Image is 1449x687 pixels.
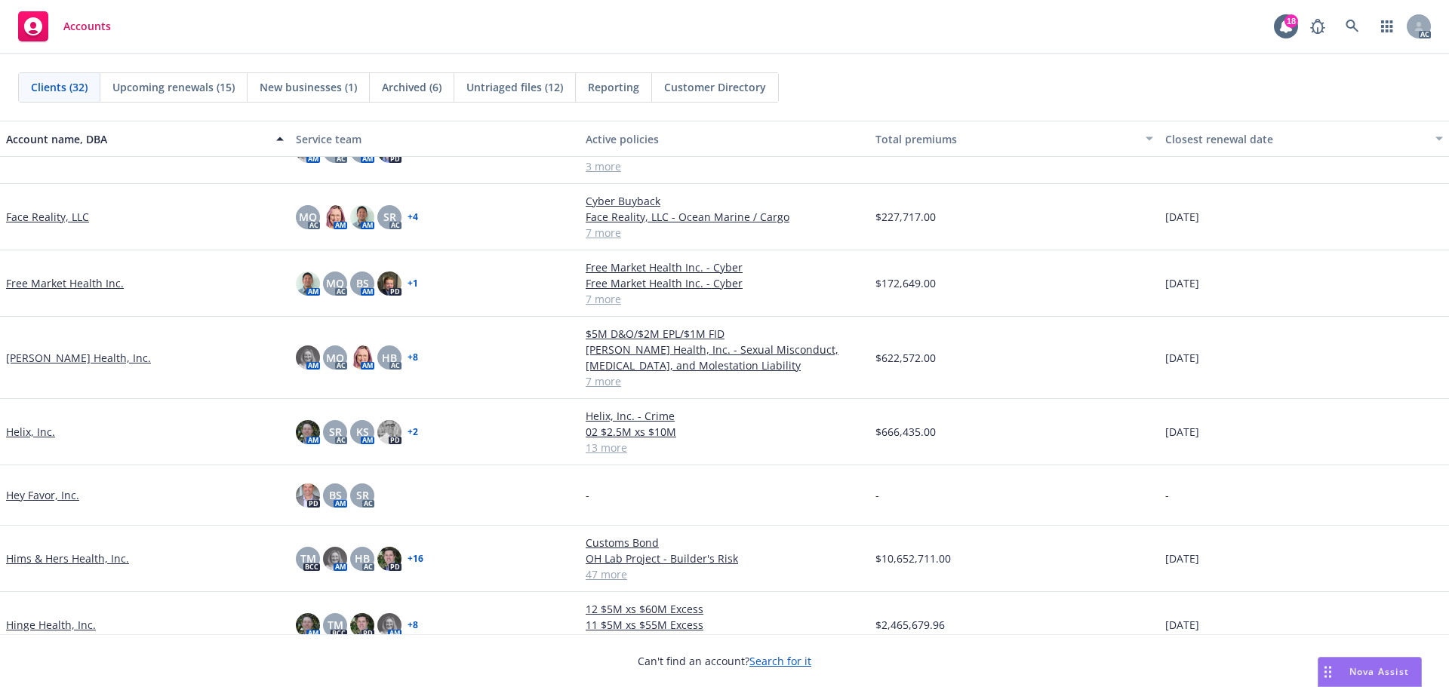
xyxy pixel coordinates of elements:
a: 02 $2.5M xs $10M [586,424,863,440]
span: [DATE] [1165,617,1199,633]
span: $666,435.00 [875,424,936,440]
img: photo [296,345,320,370]
span: Can't find an account? [638,653,811,669]
button: Active policies [580,121,869,157]
span: HB [355,551,370,566]
img: photo [377,613,401,637]
span: - [586,487,589,503]
img: photo [323,547,347,571]
button: Total premiums [869,121,1159,157]
span: BS [356,275,369,291]
span: [DATE] [1165,551,1199,566]
span: New businesses (1) [260,79,357,95]
a: Face Reality, LLC [6,209,89,225]
span: Untriaged files (12) [466,79,563,95]
a: Search for it [749,654,811,668]
a: Cyber Buyback [586,193,863,209]
span: [DATE] [1165,209,1199,225]
a: Hims & Hers Health, Inc. [6,551,129,566]
img: photo [377,271,401,296]
a: Accounts [12,5,117,48]
a: + 8 [408,621,418,630]
span: TM [300,551,316,566]
a: 12 $5M xs $60M Excess [586,601,863,617]
a: 3 more [586,158,863,174]
img: photo [296,271,320,296]
a: OH Lab Project - Builder's Risk [586,551,863,566]
a: Hinge Health, Inc. [6,617,96,633]
span: [DATE] [1165,350,1199,366]
img: photo [350,613,374,637]
span: Nova Assist [1349,665,1409,678]
a: Helix, Inc. - Crime [586,408,863,424]
span: HB [382,350,397,366]
span: - [875,487,879,503]
span: KS [356,424,369,440]
span: $172,649.00 [875,275,936,291]
a: [PERSON_NAME] Health, Inc. - Sexual Misconduct, [MEDICAL_DATA], and Molestation Liability [586,342,863,373]
span: $10,652,711.00 [875,551,951,566]
a: Free Market Health Inc. - Cyber [586,259,863,275]
button: Nova Assist [1318,657,1422,687]
span: [DATE] [1165,424,1199,440]
span: Customer Directory [664,79,766,95]
img: photo [296,613,320,637]
div: Service team [296,131,574,147]
a: $5M D&O/$2M EPL/$1M FID [586,326,863,342]
img: photo [296,420,320,444]
a: Free Market Health Inc. [6,275,124,291]
span: BS [329,487,342,503]
span: Upcoming renewals (15) [112,79,235,95]
img: photo [377,547,401,571]
span: $227,717.00 [875,209,936,225]
a: 7 more [586,225,863,241]
img: photo [323,205,347,229]
span: TM [328,617,343,633]
a: 7 more [586,291,863,307]
span: SR [356,487,369,503]
div: Drag to move [1318,658,1337,686]
span: Archived (6) [382,79,441,95]
span: - [1165,487,1169,503]
a: 56 more [586,633,863,649]
a: Report a Bug [1303,11,1333,41]
span: [DATE] [1165,275,1199,291]
a: Customs Bond [586,535,863,551]
span: $622,572.00 [875,350,936,366]
a: + 1 [408,279,418,288]
a: Face Reality, LLC - Ocean Marine / Cargo [586,209,863,225]
span: MQ [299,209,317,225]
img: photo [350,345,374,370]
a: 47 more [586,566,863,582]
button: Closest renewal date [1159,121,1449,157]
button: Service team [290,121,580,157]
a: 7 more [586,373,863,389]
span: Accounts [63,20,111,32]
span: Clients (32) [31,79,88,95]
div: Closest renewal date [1165,131,1426,147]
img: photo [350,205,374,229]
a: 11 $5M xs $55M Excess [586,617,863,633]
a: + 4 [408,213,418,222]
a: + 8 [408,353,418,362]
img: photo [296,483,320,508]
div: 18 [1284,14,1298,28]
span: MQ [326,350,344,366]
span: MQ [326,275,344,291]
a: + 16 [408,554,423,563]
a: 13 more [586,440,863,455]
span: SR [383,209,396,225]
a: Helix, Inc. [6,424,55,440]
a: [PERSON_NAME] Health, Inc. [6,350,151,366]
span: Reporting [588,79,639,95]
div: Active policies [586,131,863,147]
a: Hey Favor, Inc. [6,487,79,503]
span: $2,465,679.96 [875,617,945,633]
div: Account name, DBA [6,131,267,147]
